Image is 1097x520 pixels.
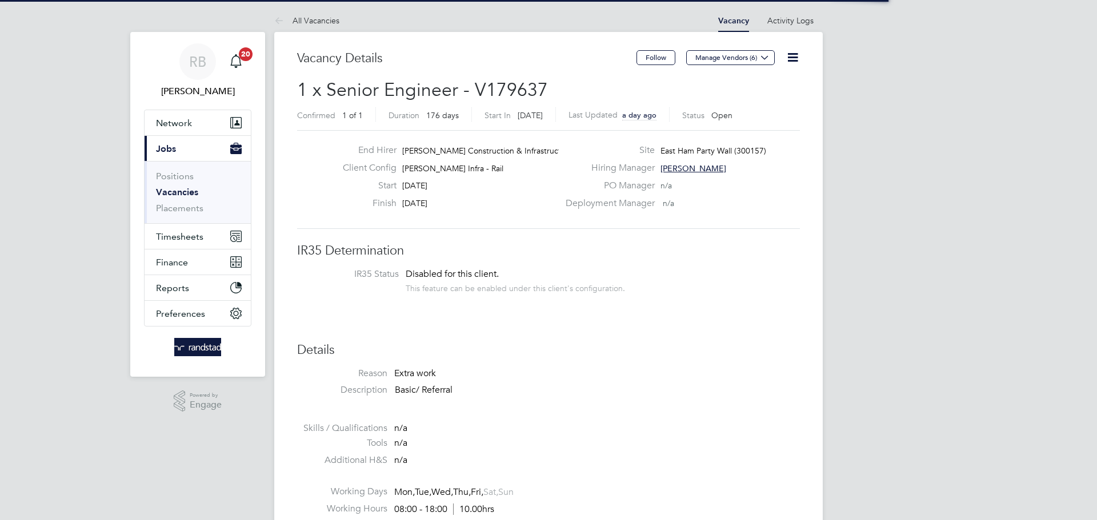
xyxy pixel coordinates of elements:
[297,503,387,515] label: Working Hours
[297,79,548,101] span: 1 x Senior Engineer - V179637
[389,110,419,120] label: Duration
[406,268,499,280] span: Disabled for this client.
[309,268,399,280] label: IR35 Status
[334,180,397,192] label: Start
[156,143,176,154] span: Jobs
[297,422,387,434] label: Skills / Qualifications
[402,180,427,191] span: [DATE]
[156,283,189,293] span: Reports
[334,162,397,174] label: Client Config
[145,301,251,326] button: Preferences
[471,486,483,498] span: Fri,
[559,180,655,192] label: PO Manager
[156,308,205,319] span: Preferences
[297,110,335,120] label: Confirmed
[297,384,387,396] label: Description
[431,486,453,498] span: Wed,
[426,110,459,120] span: 176 days
[559,162,655,174] label: Hiring Manager
[342,110,363,120] span: 1 of 1
[190,400,222,410] span: Engage
[190,390,222,400] span: Powered by
[274,15,339,26] a: All Vacancies
[297,454,387,466] label: Additional H&S
[145,249,251,275] button: Finance
[239,47,253,61] span: 20
[144,43,251,98] a: RB[PERSON_NAME]
[334,197,397,209] label: Finish
[297,486,387,498] label: Working Days
[394,437,407,449] span: n/a
[718,16,749,26] a: Vacancy
[297,50,636,67] h3: Vacancy Details
[660,180,672,191] span: n/a
[660,163,726,174] span: [PERSON_NAME]
[145,161,251,223] div: Jobs
[686,50,775,65] button: Manage Vendors (6)
[144,84,251,98] span: Robert Beecham
[622,110,656,120] span: a day ago
[156,187,198,197] a: Vacancies
[483,486,498,498] span: Sat,
[156,231,203,242] span: Timesheets
[394,422,407,434] span: n/a
[394,454,407,466] span: n/a
[453,486,471,498] span: Thu,
[568,110,618,120] label: Last Updated
[663,198,674,208] span: n/a
[156,257,188,268] span: Finance
[130,32,265,377] nav: Main navigation
[156,118,192,128] span: Network
[394,368,436,379] span: Extra work
[518,110,543,120] span: [DATE]
[145,110,251,135] button: Network
[297,243,800,259] h3: IR35 Determination
[394,486,415,498] span: Mon,
[297,342,800,358] h3: Details
[767,15,814,26] a: Activity Logs
[636,50,675,65] button: Follow
[174,338,222,356] img: randstad-logo-retina.png
[144,338,251,356] a: Go to home page
[402,198,427,208] span: [DATE]
[453,503,494,515] span: 10.00hrs
[174,390,222,412] a: Powered byEngage
[559,197,655,209] label: Deployment Manager
[394,503,494,515] div: 08:00 - 18:00
[225,43,247,80] a: 20
[297,368,387,380] label: Reason
[682,110,704,120] label: Status
[402,163,503,174] span: [PERSON_NAME] Infra - Rail
[402,146,569,156] span: [PERSON_NAME] Construction & Infrastruct…
[145,136,251,161] button: Jobs
[156,171,194,182] a: Positions
[498,486,514,498] span: Sun
[711,110,732,120] span: Open
[559,144,655,156] label: Site
[334,144,397,156] label: End Hirer
[395,384,800,396] p: Basic/ Referral
[660,146,766,156] span: East Ham Party Wall (300157)
[485,110,511,120] label: Start In
[145,275,251,300] button: Reports
[145,224,251,249] button: Timesheets
[406,280,625,293] div: This feature can be enabled under this client's configuration.
[415,486,431,498] span: Tue,
[156,203,203,213] a: Placements
[297,437,387,449] label: Tools
[189,54,206,69] span: RB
